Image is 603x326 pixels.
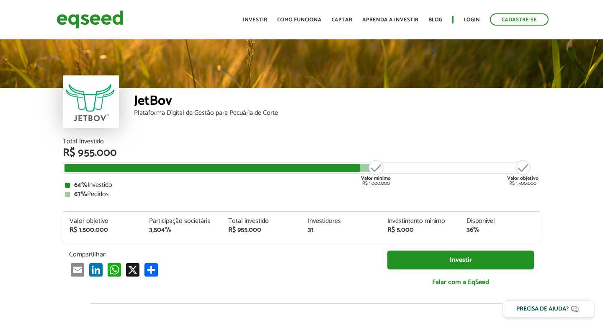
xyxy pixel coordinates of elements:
[149,218,216,225] div: Participação societária
[466,227,533,233] div: 36%
[70,227,137,233] div: R$ 1.500.000
[228,227,295,233] div: R$ 955.000
[143,263,160,277] a: Share
[63,147,540,158] div: R$ 955.000
[308,218,375,225] div: Investidores
[65,191,538,198] div: Pedidos
[387,251,534,269] a: Investir
[464,17,480,23] a: Login
[65,182,538,189] div: Investido
[490,13,549,26] a: Cadastre-se
[69,251,375,259] p: Compartilhar:
[277,17,322,23] a: Como funciona
[106,263,123,277] a: WhatsApp
[243,17,267,23] a: Investir
[387,218,454,225] div: Investimento mínimo
[134,110,540,116] div: Plataforma Digital de Gestão para Pecuária de Corte
[228,218,295,225] div: Total investido
[387,274,534,291] a: Falar com a EqSeed
[308,227,375,233] div: 31
[63,138,540,145] div: Total Investido
[149,227,216,233] div: 3,504%
[507,159,539,186] div: R$ 1.500.000
[360,159,392,186] div: R$ 1.000.000
[70,218,137,225] div: Valor objetivo
[74,179,88,191] strong: 64%
[134,94,540,110] div: JetBov
[387,227,454,233] div: R$ 5.000
[74,189,87,200] strong: 67%
[88,263,104,277] a: LinkedIn
[428,17,442,23] a: Blog
[361,174,391,182] strong: Valor mínimo
[332,17,352,23] a: Captar
[362,17,418,23] a: Aprenda a investir
[57,8,124,31] img: EqSeed
[466,218,533,225] div: Disponível
[507,174,539,182] strong: Valor objetivo
[69,263,86,277] a: Email
[124,263,141,277] a: X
